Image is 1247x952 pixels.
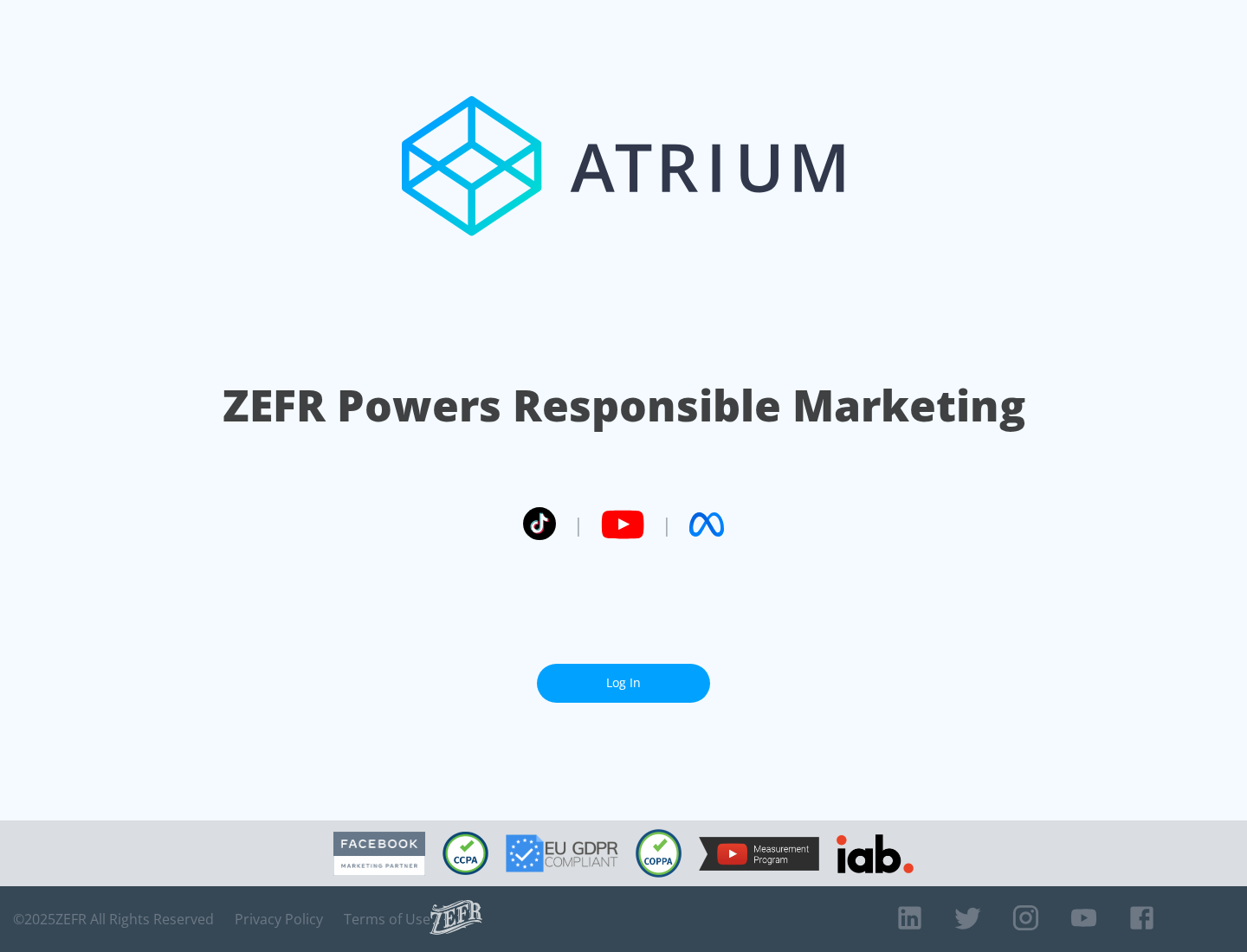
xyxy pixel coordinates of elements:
img: IAB [837,834,914,873]
a: Log In [537,664,710,703]
img: GDPR Compliant [506,834,618,872]
span: © 2025 ZEFR All Rights Reserved [13,910,214,928]
span: | [573,511,584,537]
span: | [662,511,672,537]
img: Facebook Marketing Partner [333,832,425,876]
img: CCPA Compliant [443,832,488,875]
img: COPPA Compliant [636,829,682,878]
a: Privacy Policy [235,910,323,928]
a: Terms of Use [344,910,430,928]
img: YouTube Measurement Program [699,837,819,871]
h1: ZEFR Powers Responsible Marketing [223,376,1025,435]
